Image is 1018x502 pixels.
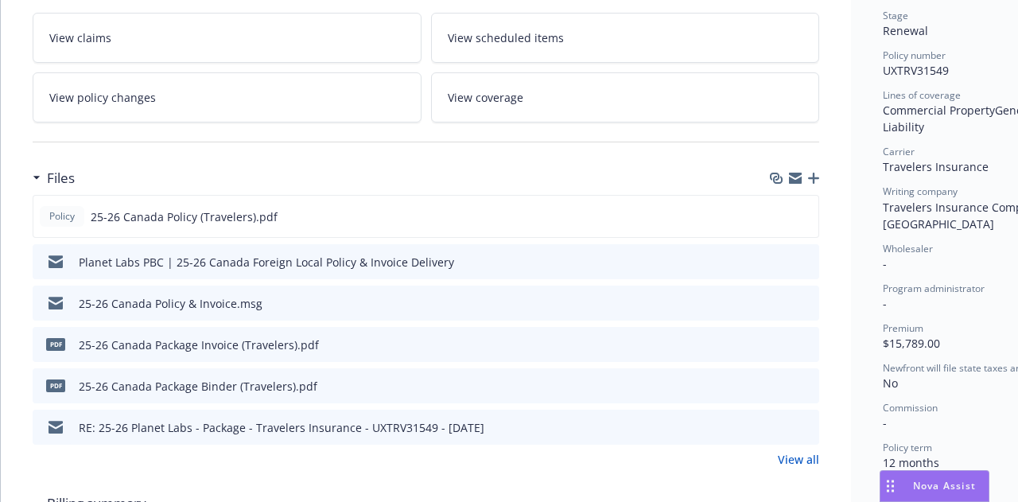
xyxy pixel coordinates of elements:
span: pdf [46,379,65,391]
span: View scheduled items [448,29,564,46]
span: Writing company [883,185,958,198]
span: Policy term [883,441,932,454]
span: Policy number [883,49,946,62]
span: - [883,256,887,271]
a: View scheduled items [431,13,820,63]
button: preview file [798,378,813,395]
span: No [883,376,898,391]
button: preview file [798,337,813,353]
button: preview file [798,295,813,312]
span: Commission [883,401,938,414]
button: download file [772,208,785,225]
span: Stage [883,9,908,22]
button: download file [773,419,786,436]
div: 25-26 Canada Package Binder (Travelers).pdf [79,378,317,395]
span: Premium [883,321,923,335]
h3: Files [47,168,75,189]
span: Program administrator [883,282,985,295]
div: Drag to move [880,471,900,501]
div: Files [33,168,75,189]
a: View coverage [431,72,820,123]
span: 12 months [883,455,939,470]
span: - [883,296,887,311]
span: Renewal [883,23,928,38]
span: View claims [49,29,111,46]
button: preview file [798,208,812,225]
span: $15,789.00 [883,336,940,351]
span: Travelers Insurance [883,159,989,174]
span: 25-26 Canada Policy (Travelers).pdf [91,208,278,225]
button: preview file [798,254,813,270]
span: View coverage [448,89,523,106]
button: Nova Assist [880,470,989,502]
span: Wholesaler [883,242,933,255]
div: Planet Labs PBC | 25-26 Canada Foreign Local Policy & Invoice Delivery [79,254,454,270]
span: View policy changes [49,89,156,106]
button: download file [773,378,786,395]
div: 25-26 Canada Package Invoice (Travelers).pdf [79,337,319,353]
span: Nova Assist [913,479,976,492]
span: Commercial Property [883,103,995,118]
a: View all [778,451,819,468]
span: Carrier [883,145,915,158]
a: View policy changes [33,72,422,123]
span: Lines of coverage [883,88,961,102]
span: UXTRV31549 [883,63,949,78]
div: RE: 25-26 Planet Labs - Package - Travelers Insurance - UXTRV31549 - [DATE] [79,419,484,436]
a: View claims [33,13,422,63]
button: download file [773,337,786,353]
span: pdf [46,338,65,350]
button: download file [773,254,786,270]
span: Policy [46,209,78,224]
div: 25-26 Canada Policy & Invoice.msg [79,295,262,312]
button: preview file [798,419,813,436]
button: download file [773,295,786,312]
span: - [883,415,887,430]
